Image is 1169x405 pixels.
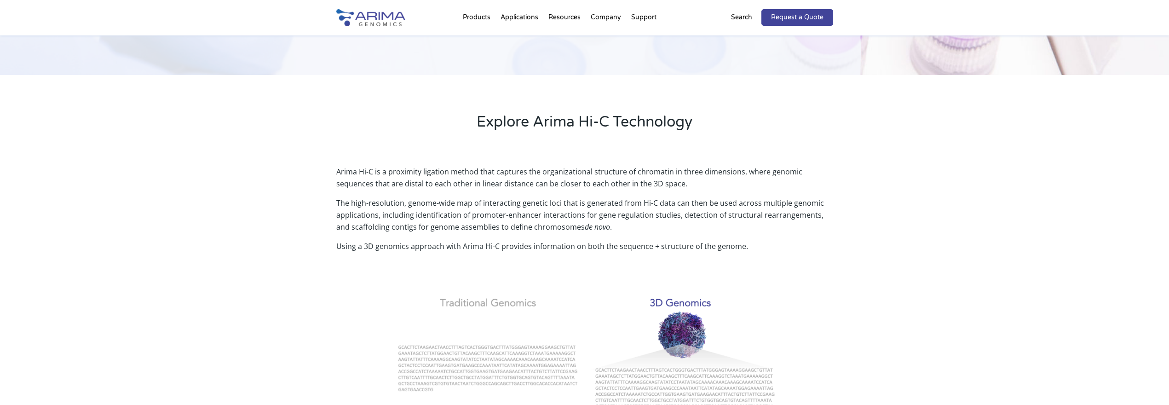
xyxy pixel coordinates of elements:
p: Search [731,12,752,23]
img: Arima-Genomics-logo [336,9,405,26]
p: Using a 3D genomics approach with Arima Hi-C provides information on both the sequence + structur... [336,240,833,252]
i: de novo [585,222,610,232]
p: Arima Hi-C is a proximity ligation method that captures the organizational structure of chromatin... [336,166,833,197]
h2: Explore Arima Hi-C Technology [336,112,833,139]
p: The high-resolution, genome-wide map of interacting genetic loci that is generated from Hi-C data... [336,197,833,240]
a: Request a Quote [761,9,833,26]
